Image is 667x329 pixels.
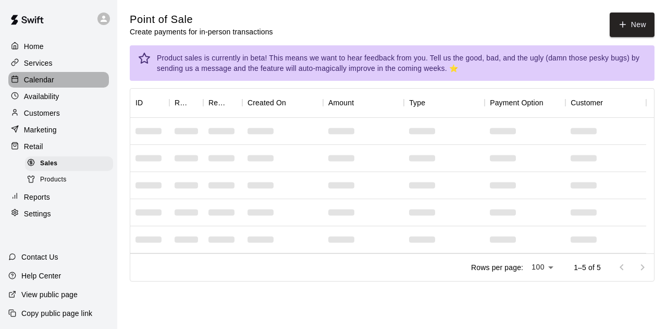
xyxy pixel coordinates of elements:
[409,88,425,117] div: Type
[143,95,157,110] button: Sort
[130,27,273,37] p: Create payments for in-person transactions
[404,88,485,117] div: Type
[248,88,286,117] div: Created On
[175,88,189,117] div: Refund
[328,88,354,117] div: Amount
[24,41,44,52] p: Home
[24,192,50,202] p: Reports
[21,289,78,300] p: View public page
[8,139,109,154] a: Retail
[8,105,109,121] a: Customers
[8,206,109,222] a: Settings
[527,260,557,275] div: 100
[21,271,61,281] p: Help Center
[228,95,242,110] button: Sort
[21,252,58,262] p: Contact Us
[25,155,117,172] a: Sales
[574,262,601,273] p: 1–5 of 5
[610,13,654,37] button: New
[24,209,51,219] p: Settings
[135,88,143,117] div: ID
[8,189,109,205] a: Reports
[25,172,117,188] a: Products
[242,88,323,117] div: Created On
[130,13,273,27] h5: Point of Sale
[24,125,57,135] p: Marketing
[471,262,523,273] p: Rows per page:
[603,95,617,110] button: Sort
[323,88,404,117] div: Amount
[24,91,59,102] p: Availability
[189,95,203,110] button: Sort
[425,95,440,110] button: Sort
[40,175,67,185] span: Products
[25,173,113,187] div: Products
[203,88,242,117] div: Receipt
[565,88,646,117] div: Customer
[24,75,54,85] p: Calendar
[157,64,231,72] a: sending us a message
[169,88,203,117] div: Refund
[490,88,544,117] div: Payment Option
[8,55,109,71] a: Services
[485,88,565,117] div: Payment Option
[24,108,60,118] p: Customers
[8,122,109,138] a: Marketing
[208,88,228,117] div: Receipt
[8,89,109,104] a: Availability
[8,39,109,54] a: Home
[24,58,53,68] p: Services
[21,308,92,319] p: Copy public page link
[40,159,57,169] span: Sales
[130,88,169,117] div: ID
[354,95,368,110] button: Sort
[24,141,43,152] p: Retail
[157,48,646,78] div: Product sales is currently in beta! This means we want to hear feedback from you. Tell us the goo...
[25,156,113,171] div: Sales
[544,95,558,110] button: Sort
[8,72,109,88] a: Calendar
[571,88,603,117] div: Customer
[286,95,301,110] button: Sort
